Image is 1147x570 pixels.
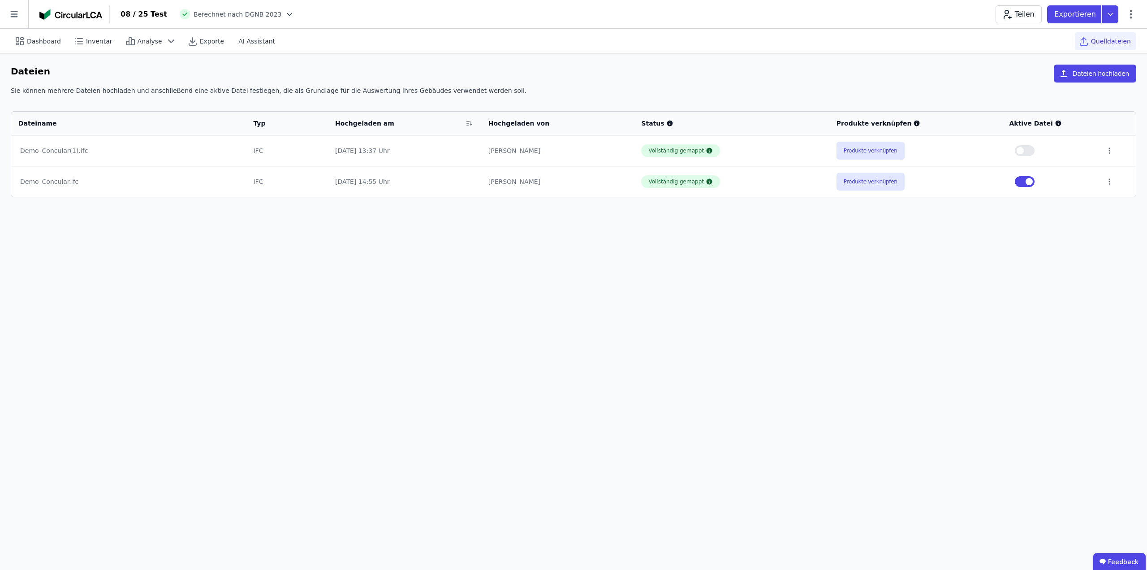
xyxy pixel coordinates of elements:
span: AI Assistant [238,37,275,46]
div: Sie können mehrere Dateien hochladen und anschließend eine aktive Datei festlegen, die als Grundl... [11,86,1136,102]
div: [PERSON_NAME] [488,146,627,155]
div: Dateiname [18,119,227,128]
div: [PERSON_NAME] [488,177,627,186]
div: Hochgeladen am [335,119,462,128]
h6: Dateien [11,65,50,79]
span: Dashboard [27,37,61,46]
div: [DATE] 14:55 Uhr [335,177,474,186]
div: IFC [253,177,321,186]
span: Berechnet nach DGNB 2023 [194,10,282,19]
button: Teilen [996,5,1042,23]
div: [DATE] 13:37 Uhr [335,146,474,155]
div: Aktive Datei [1009,119,1091,128]
span: Analyse [138,37,162,46]
div: Status [641,119,822,128]
button: Produkte verknüpfen [837,173,905,191]
button: Dateien hochladen [1054,65,1136,83]
div: Typ [253,119,310,128]
div: IFC [253,146,321,155]
div: Hochgeladen von [488,119,616,128]
div: Produkte verknüpfen [837,119,995,128]
div: Demo_Concular.ifc [20,177,237,186]
div: Vollständig gemappt [648,147,704,154]
span: Inventar [86,37,112,46]
div: Demo_Concular(1).ifc [20,146,237,155]
p: Exportieren [1054,9,1098,20]
span: Quelldateien [1091,37,1131,46]
span: Exporte [200,37,224,46]
img: Concular [39,9,102,20]
button: Produkte verknüpfen [837,142,905,160]
div: 08 / 25 Test [121,9,167,20]
div: Vollständig gemappt [648,178,704,185]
